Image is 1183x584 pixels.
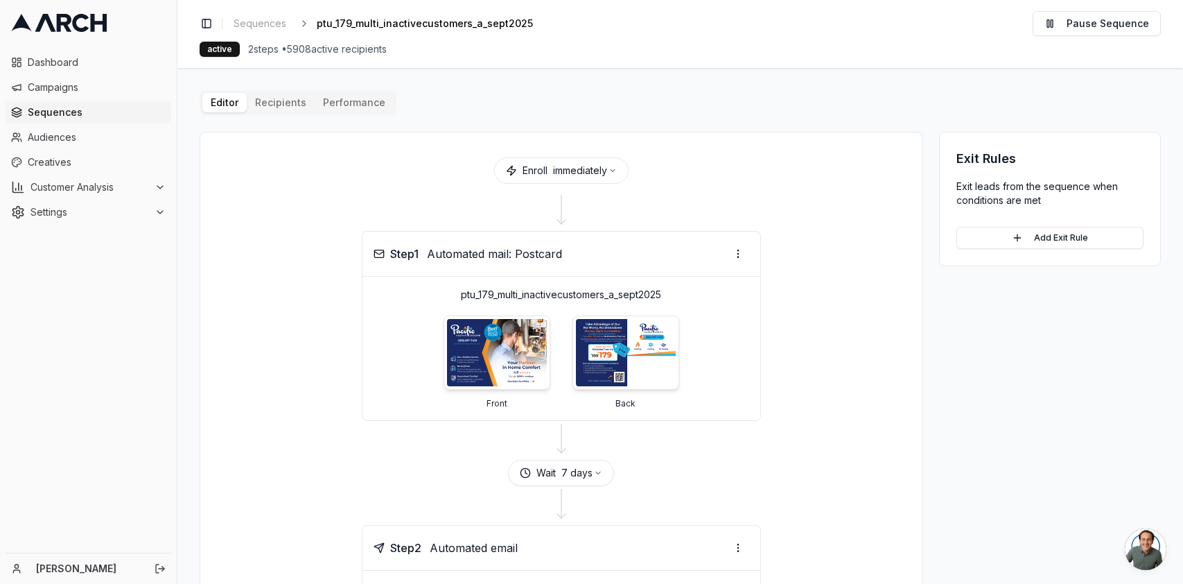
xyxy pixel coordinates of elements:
[36,562,139,576] a: [PERSON_NAME]
[6,176,171,198] button: Customer Analysis
[30,205,149,219] span: Settings
[553,164,617,178] button: immediately
[28,130,166,144] span: Audiences
[536,466,556,480] span: Wait
[234,17,286,31] span: Sequences
[6,126,171,148] a: Audiences
[248,42,387,56] span: 2 steps • 5908 active recipients
[202,93,247,112] button: Editor
[956,149,1143,169] h3: Exit Rules
[447,319,547,386] img: ptu_179_multi_inactivecustomers_a_sept2025 - Front
[28,105,166,119] span: Sequences
[30,180,149,194] span: Customer Analysis
[200,42,240,57] div: active
[28,55,166,69] span: Dashboard
[228,14,292,33] a: Sequences
[228,14,555,33] nav: breadcrumb
[150,559,170,578] button: Log out
[6,51,171,74] a: Dashboard
[28,80,166,94] span: Campaigns
[494,157,629,184] div: Enroll
[247,93,315,112] button: Recipients
[28,155,166,169] span: Creatives
[1125,529,1166,570] div: Open chat
[317,17,533,31] span: ptu_179_multi_inactivecustomers_a_sept2025
[6,151,171,173] a: Creatives
[427,246,562,262] span: Automated mail: Postcard
[390,540,421,556] span: Step 2
[956,180,1143,207] p: Exit leads from the sequence when conditions are met
[315,93,394,112] button: Performance
[6,201,171,223] button: Settings
[6,76,171,98] a: Campaigns
[1033,11,1161,36] button: Pause Sequence
[374,288,749,302] p: ptu_179_multi_inactivecustomers_a_sept2025
[487,398,507,409] p: Front
[430,540,518,556] span: Automated email
[561,466,602,480] button: 7 days
[6,101,171,123] a: Sequences
[576,319,676,386] img: ptu_179_multi_inactivecustomers_a_sept2025 - Back
[956,227,1143,249] button: Add Exit Rule
[390,246,419,262] span: Step 1
[615,398,636,409] p: Back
